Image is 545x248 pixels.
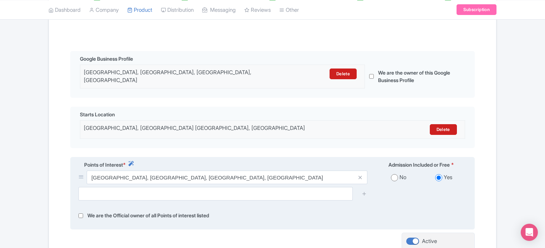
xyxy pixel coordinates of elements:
a: Subscription [457,4,496,15]
div: [GEOGRAPHIC_DATA], [GEOGRAPHIC_DATA], [GEOGRAPHIC_DATA], [GEOGRAPHIC_DATA] [84,69,292,85]
span: Starts Location [80,111,115,118]
div: [GEOGRAPHIC_DATA], [GEOGRAPHIC_DATA] [GEOGRAPHIC_DATA], [GEOGRAPHIC_DATA] [84,124,367,135]
span: Points of Interest [84,161,123,168]
label: Yes [444,173,452,182]
label: We are the Official owner of all Points of interest listed [87,212,209,220]
label: No [399,173,406,182]
div: Open Intercom Messenger [521,224,538,241]
a: Delete [430,124,457,135]
span: Google Business Profile [80,55,133,62]
a: Delete [330,69,357,79]
span: Admission Included or Free [388,161,450,168]
div: Active [422,237,437,246]
label: We are the owner of this Google Business Profile [378,69,457,84]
